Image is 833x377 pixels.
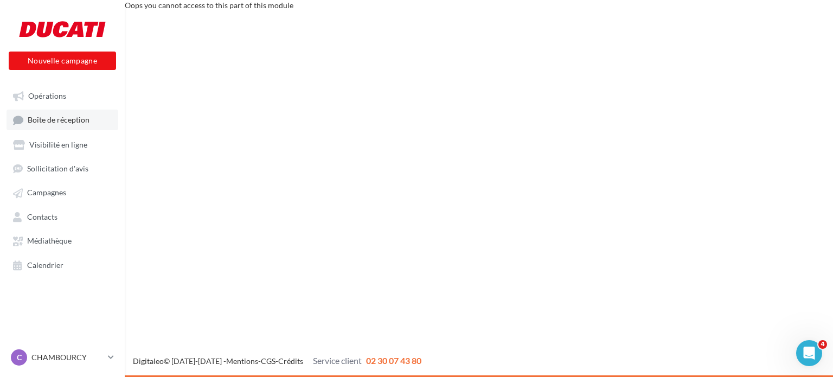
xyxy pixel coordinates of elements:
[27,260,63,270] span: Calendrier
[796,340,822,366] iframe: Intercom live chat
[7,110,118,130] a: Boîte de réception
[27,164,88,173] span: Sollicitation d'avis
[9,52,116,70] button: Nouvelle campagne
[226,356,258,366] a: Mentions
[278,356,303,366] a: Crédits
[9,347,116,368] a: C CHAMBOURCY
[261,356,275,366] a: CGS
[27,188,66,197] span: Campagnes
[7,158,118,178] a: Sollicitation d'avis
[31,352,104,363] p: CHAMBOURCY
[17,352,22,363] span: C
[313,355,362,366] span: Service client
[133,356,164,366] a: Digitaleo
[7,182,118,202] a: Campagnes
[7,86,118,105] a: Opérations
[28,116,89,125] span: Boîte de réception
[125,1,293,10] span: Oops you cannot access to this part of this module
[366,355,421,366] span: 02 30 07 43 80
[28,91,66,100] span: Opérations
[7,231,118,250] a: Médiathèque
[27,212,57,221] span: Contacts
[133,356,421,366] span: © [DATE]-[DATE] - - -
[7,135,118,154] a: Visibilité en ligne
[818,340,827,349] span: 4
[27,237,72,246] span: Médiathèque
[29,140,87,149] span: Visibilité en ligne
[7,255,118,274] a: Calendrier
[7,207,118,226] a: Contacts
